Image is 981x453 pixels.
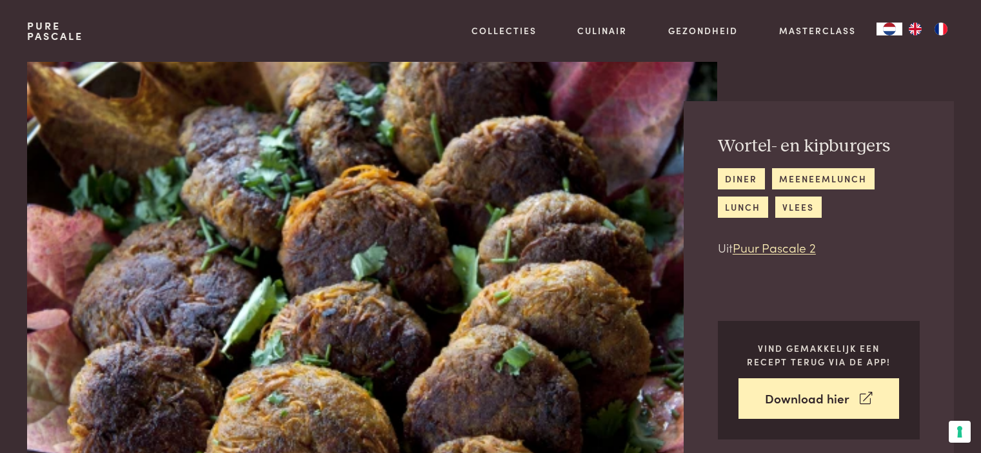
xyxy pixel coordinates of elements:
[718,238,920,257] p: Uit
[902,23,928,35] a: EN
[577,24,627,37] a: Culinair
[668,24,738,37] a: Gezondheid
[779,24,856,37] a: Masterclass
[928,23,954,35] a: FR
[718,197,768,218] a: lunch
[772,168,875,189] a: meeneemlunch
[718,168,765,189] a: diner
[738,342,899,368] p: Vind gemakkelijk een recept terug via de app!
[471,24,537,37] a: Collecties
[27,21,83,41] a: PurePascale
[738,378,899,419] a: Download hier
[877,23,902,35] a: NL
[718,135,920,158] h2: Wortel- en kipburgers
[877,23,902,35] div: Language
[775,197,822,218] a: vlees
[877,23,954,35] aside: Language selected: Nederlands
[949,421,971,443] button: Uw voorkeuren voor toestemming voor trackingtechnologieën
[733,238,816,256] a: Puur Pascale 2
[902,23,954,35] ul: Language list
